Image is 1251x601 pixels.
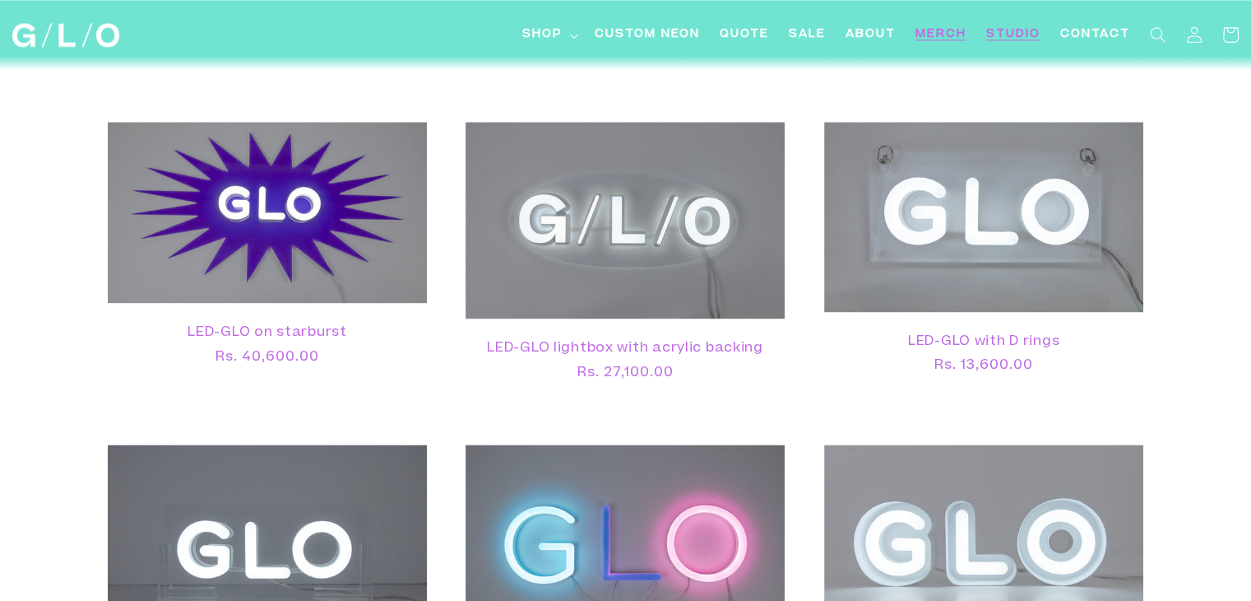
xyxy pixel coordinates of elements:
[720,26,769,44] span: Quote
[585,16,710,54] a: Custom Neon
[846,26,896,44] span: About
[976,16,1050,54] a: Studio
[482,342,768,357] a: LED-GLO lightbox with acrylic backing
[836,16,906,54] a: About
[124,326,410,342] a: LED-GLO on starburst
[779,16,836,54] a: SALE
[906,16,976,54] a: Merch
[1060,26,1130,44] span: Contact
[956,371,1251,601] iframe: Chat Widget
[915,26,966,44] span: Merch
[7,17,126,54] a: GLO Studio
[522,26,563,44] span: Shop
[789,26,826,44] span: SALE
[1050,16,1140,54] a: Contact
[595,26,700,44] span: Custom Neon
[512,16,585,54] summary: Shop
[841,334,1127,350] a: LED-GLO with D rings
[710,16,779,54] a: Quote
[986,26,1040,44] span: Studio
[12,23,119,47] img: GLO Studio
[1140,16,1176,53] summary: Search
